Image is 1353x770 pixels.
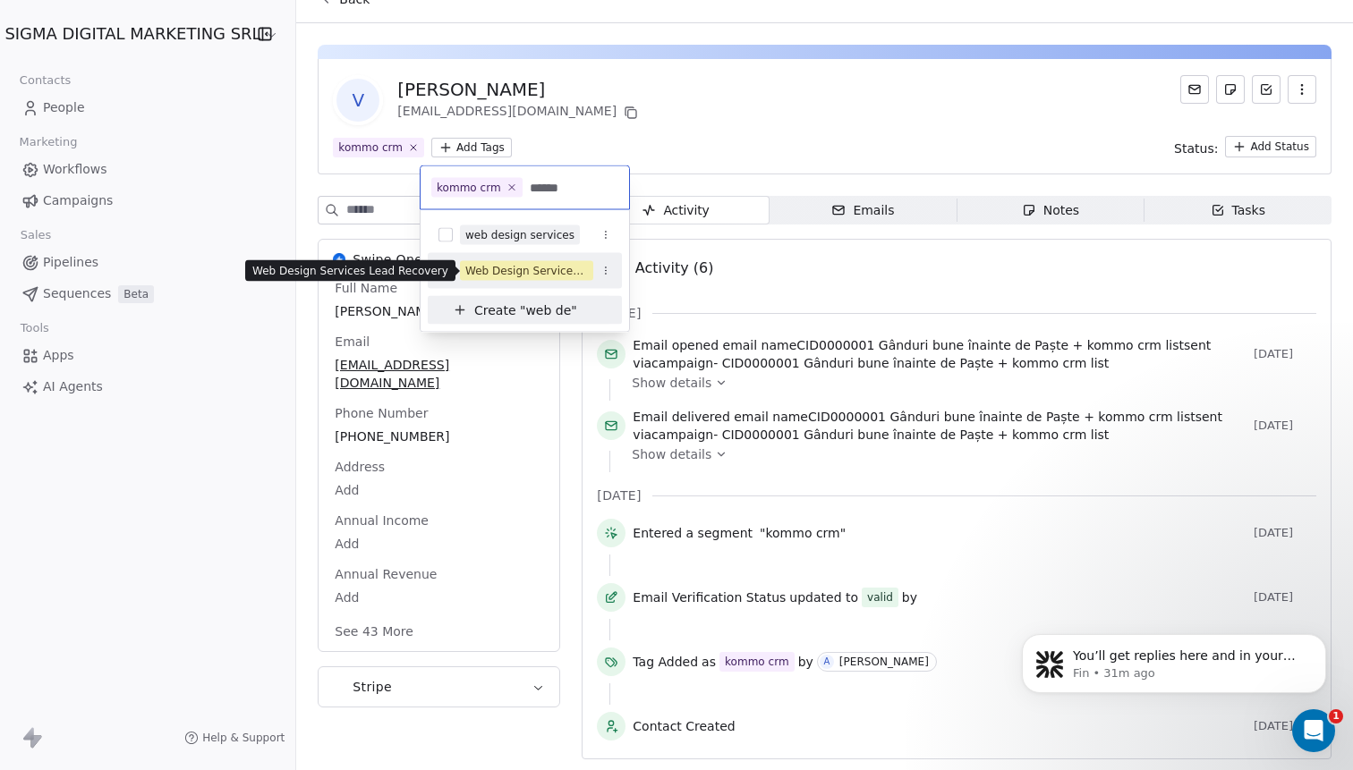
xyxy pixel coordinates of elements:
span: " [571,300,576,319]
iframe: Intercom live chat [1292,709,1335,752]
span: Create " [474,300,525,319]
div: web design services [465,227,574,243]
div: kommo crm [437,180,501,196]
div: Suggestions [428,217,622,325]
span: 1 [1329,709,1343,723]
div: Web Design Services Lead Recovery [465,263,588,279]
button: Create "web de" [438,296,611,325]
iframe: Intercom notifications message [995,597,1353,722]
p: Web Design Services Lead Recovery [252,264,448,278]
span: web de [525,300,571,319]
